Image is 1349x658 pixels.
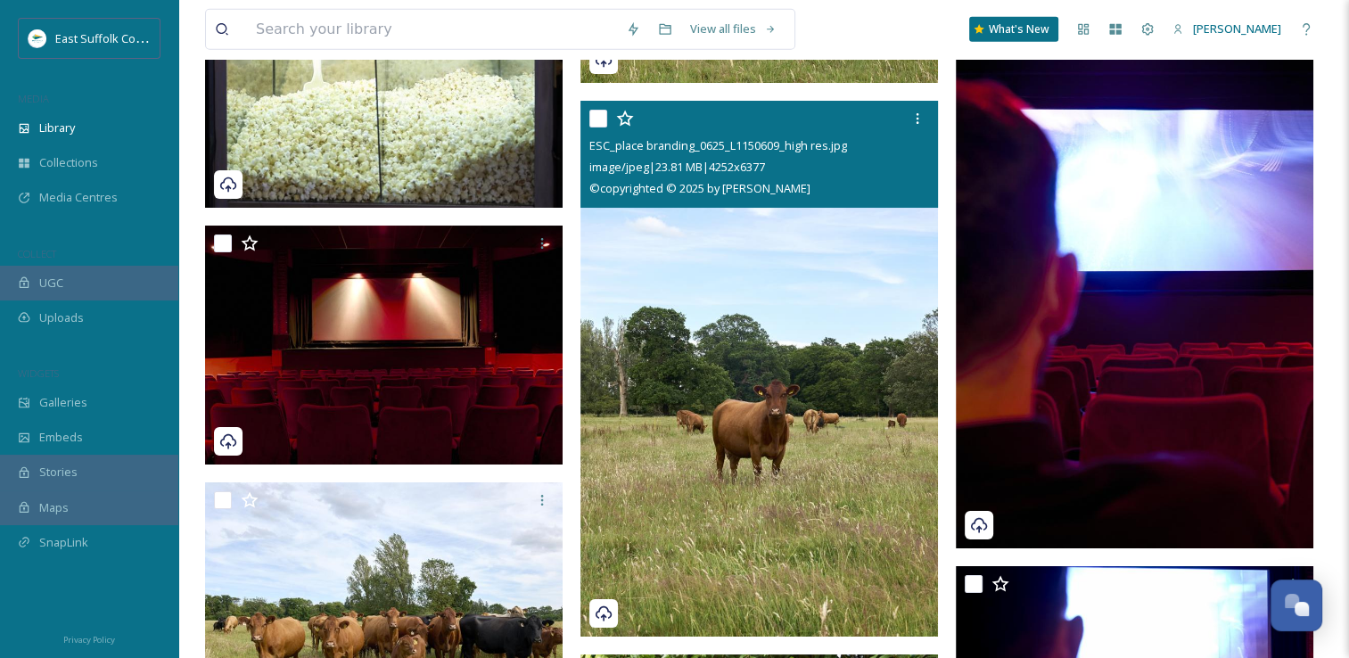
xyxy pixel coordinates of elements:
span: image/jpeg | 23.81 MB | 4252 x 6377 [589,159,765,175]
span: MEDIA [18,92,49,105]
span: ESC_place branding_0625_L1150609_high res.jpg [589,137,847,153]
span: Library [39,119,75,136]
a: View all files [681,12,786,46]
span: SnapLink [39,534,88,551]
img: ESC%20Logo.png [29,29,46,47]
img: ESC_place branding_0625_L1150609_high res.jpg [580,101,938,637]
span: © copyrighted © 2025 by [PERSON_NAME] [589,180,810,196]
img: EastCoastCinema_MischaPhotoLtd_0625(3) [956,12,1313,548]
span: [PERSON_NAME] [1193,21,1281,37]
a: [PERSON_NAME] [1164,12,1290,46]
span: COLLECT [18,247,56,260]
a: What's New [969,17,1058,42]
span: East Suffolk Council [55,29,160,46]
span: Maps [39,499,69,516]
span: WIDGETS [18,366,59,380]
input: Search your library [247,10,617,49]
span: UGC [39,275,63,292]
span: Embeds [39,429,83,446]
span: Privacy Policy [63,634,115,646]
span: Uploads [39,309,84,326]
span: Collections [39,154,98,171]
span: Galleries [39,394,87,411]
img: EastCoastCinema_MischaPhotoLtd_0625(4) [205,226,563,465]
button: Open Chat [1271,580,1322,631]
span: Media Centres [39,189,118,206]
a: Privacy Policy [63,628,115,649]
span: Stories [39,464,78,481]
